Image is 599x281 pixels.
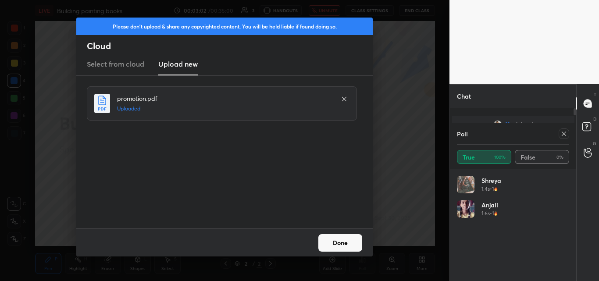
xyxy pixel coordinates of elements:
[481,200,498,210] h4: Anjali
[481,185,490,193] h5: 1.4s
[481,210,490,217] h5: 1.6s
[494,211,498,216] img: streak-poll-icon.44701ccd.svg
[318,234,362,252] button: Done
[76,18,373,35] div: Please don't upload & share any copyrighted content. You will be held liable if found doing so.
[594,91,596,98] p: T
[117,94,332,103] h4: promotion.pdf
[87,40,373,52] h2: Cloud
[490,210,492,217] h5: •
[492,185,494,193] h5: 1
[494,187,498,191] img: streak-poll-icon.44701ccd.svg
[457,200,474,218] img: 74c378d028444b4594ccff04c81234e0.jpg
[457,176,474,193] img: 43f9439cd9b342d19deb4b18f269de83.jpg
[117,105,332,113] h5: Uploaded
[493,120,502,129] img: 382a2d439e2a4f5b93909a6cac839593.jpg
[450,85,478,108] p: Chat
[457,129,468,139] h4: Poll
[506,121,516,128] span: You
[593,116,596,122] p: D
[593,140,596,147] p: G
[158,59,198,69] h3: Upload new
[481,176,501,185] h4: Shreya
[516,121,533,128] span: joined
[492,210,494,217] h5: 1
[490,185,492,193] h5: •
[450,114,577,215] div: grid
[457,176,570,281] div: grid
